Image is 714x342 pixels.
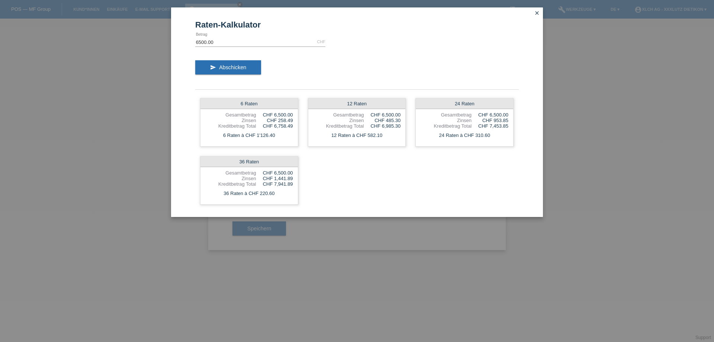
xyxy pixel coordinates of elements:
div: Zinsen [313,118,364,123]
div: 36 Raten à CHF 220.60 [200,189,298,198]
div: 6 Raten à CHF 1'126.40 [200,131,298,140]
div: Gesamtbetrag [421,112,472,118]
div: 36 Raten [200,157,298,167]
div: 6 Raten [200,99,298,109]
i: send [210,64,216,70]
div: CHF 7,941.89 [256,181,293,187]
div: CHF 258.49 [256,118,293,123]
div: Kreditbetrag Total [205,123,256,129]
div: 12 Raten [308,99,406,109]
div: Zinsen [421,118,472,123]
div: CHF 6,500.00 [364,112,401,118]
div: Kreditbetrag Total [205,181,256,187]
div: CHF 6,500.00 [256,112,293,118]
div: 24 Raten [416,99,513,109]
div: CHF 953.85 [472,118,508,123]
h1: Raten-Kalkulator [195,20,519,29]
div: CHF 7,453.85 [472,123,508,129]
div: Kreditbetrag Total [421,123,472,129]
div: 24 Raten à CHF 310.60 [416,131,513,140]
div: CHF 6,985.30 [364,123,401,129]
div: CHF [317,39,325,44]
span: Abschicken [219,64,246,70]
div: Gesamtbetrag [205,112,256,118]
div: CHF 6,758.49 [256,123,293,129]
div: CHF 6,500.00 [256,170,293,176]
button: send Abschicken [195,60,261,74]
div: Zinsen [205,176,256,181]
div: Zinsen [205,118,256,123]
div: 12 Raten à CHF 582.10 [308,131,406,140]
div: Kreditbetrag Total [313,123,364,129]
div: Gesamtbetrag [205,170,256,176]
div: CHF 1,441.89 [256,176,293,181]
div: CHF 485.30 [364,118,401,123]
i: close [534,10,540,16]
a: close [532,9,542,18]
div: CHF 6,500.00 [472,112,508,118]
div: Gesamtbetrag [313,112,364,118]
